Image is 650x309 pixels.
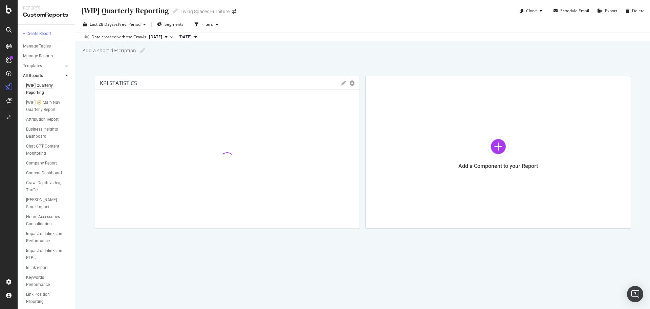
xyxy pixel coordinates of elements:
[23,72,43,79] div: All Reports
[26,126,65,140] div: Business Insights Dashboard
[26,264,48,271] div: Inlink report
[232,9,236,14] div: arrow-right-arrow-left
[82,47,136,54] div: Add a short description
[26,264,70,271] a: Inlink report
[26,143,70,157] a: Chat GPT Content Monitoring
[632,8,645,14] div: Delete
[26,230,66,245] div: Impact of Inlinks on Performance
[26,99,70,113] a: [WIP] 🧭 Main Nav Quarterly Report
[100,80,137,86] div: KPI STATISTICS
[26,274,64,288] div: Keywords Performance
[349,81,355,85] div: gear
[26,291,64,305] div: Link Position Reporting
[154,19,186,30] button: Segments
[23,72,63,79] a: All Reports
[26,230,70,245] a: Impact of Inlinks on Performance
[23,11,69,19] div: CustomReports
[26,116,70,123] a: Attribution Report
[26,213,70,228] a: Home Accessories Consolidation
[560,8,589,14] div: Schedule Email
[605,8,617,14] div: Export
[149,34,162,40] span: 2025 Aug. 22nd
[173,8,178,13] i: Edit report name
[26,160,70,167] a: Company Report
[26,196,65,211] div: Draper Store Impact
[526,8,537,14] div: Clone
[81,5,169,16] div: [WIP] Quarterly Reporting
[192,19,221,30] button: Filters
[23,43,70,50] a: Manage Tables
[176,33,200,41] button: [DATE]
[26,82,64,96] div: [WIP] Quarterly Reporting
[140,48,145,53] i: Edit report name
[551,5,589,16] button: Schedule Email
[23,53,53,60] div: Manage Reports
[26,247,65,262] div: Impact of Inlinks on PLPs
[26,99,66,113] div: [WIP] 🧭 Main Nav Quarterly Report
[26,82,70,96] a: [WIP] Quarterly Reporting
[201,21,213,27] div: Filters
[23,30,70,37] a: + Create Report
[26,213,66,228] div: Home Accessories Consolidation
[26,170,62,177] div: Content Dashboard
[26,274,70,288] a: Keywords Performance
[458,163,538,169] div: Add a Component to your Report
[81,19,149,30] button: Last 28 DaysvsPrev. Period
[26,196,70,211] a: [PERSON_NAME] Store Impact
[627,286,643,302] div: Open Intercom Messenger
[94,76,360,229] div: KPI STATISTICSgeargear
[595,5,617,16] button: Export
[26,143,65,157] div: Chat GPT Content Monitoring
[23,62,42,70] div: Templates
[23,62,63,70] a: Templates
[23,30,51,37] div: + Create Report
[23,43,51,50] div: Manage Tables
[170,34,176,40] span: vs
[26,126,70,140] a: Business Insights Dashboard
[26,247,70,262] a: Impact of Inlinks on PLPs
[91,34,146,40] div: Data crossed with the Crawls
[26,179,65,194] div: Crawl Depth vs Avg Traffic
[26,116,59,123] div: Attribution Report
[114,21,140,27] span: vs Prev. Period
[90,21,114,27] span: Last 28 Days
[26,291,70,305] a: Link Position Reporting
[26,160,57,167] div: Company Report
[23,53,70,60] a: Manage Reports
[26,179,70,194] a: Crawl Depth vs Avg Traffic
[517,5,545,16] button: Clone
[165,21,183,27] span: Segments
[623,5,645,16] button: Delete
[180,8,230,15] div: Living Spaces Furniture
[23,5,69,11] div: Reports
[178,34,192,40] span: 2025 Jul. 4th
[26,170,70,177] a: Content Dashboard
[146,33,170,41] button: [DATE]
